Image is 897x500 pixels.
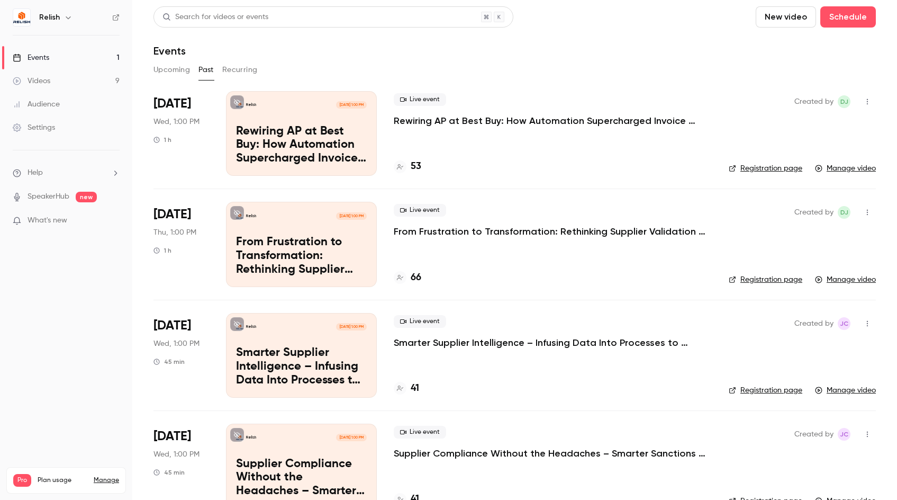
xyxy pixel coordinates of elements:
[815,163,876,174] a: Manage video
[13,99,60,110] div: Audience
[226,91,377,176] a: Rewiring AP at Best Buy: How Automation Supercharged Invoice Processing & AP EfficiencyRelish[DAT...
[794,317,833,330] span: Created by
[38,476,87,485] span: Plan usage
[39,12,60,23] h6: Relish
[153,136,171,144] div: 1 h
[840,317,848,330] span: JC
[153,91,209,176] div: Aug 27 Wed, 1:00 PM (America/New York)
[28,215,67,226] span: What's new
[394,381,419,396] a: 41
[226,202,377,287] a: From Frustration to Transformation: Rethinking Supplier Validation at Grand Valley State Universi...
[153,246,171,255] div: 1 h
[153,95,191,112] span: [DATE]
[729,274,802,285] a: Registration page
[153,449,200,460] span: Wed, 1:00 PM
[162,12,268,23] div: Search for videos or events
[13,167,120,178] li: help-dropdown-opener
[236,125,367,166] p: Rewiring AP at Best Buy: How Automation Supercharged Invoice Processing & AP Efficiency
[153,227,196,238] span: Thu, 1:00 PM
[729,163,802,174] a: Registration page
[411,159,421,174] h4: 53
[153,317,191,334] span: [DATE]
[222,61,258,78] button: Recurring
[153,468,185,477] div: 45 min
[28,167,43,178] span: Help
[838,317,850,330] span: Joseph Cochran
[246,324,256,329] p: Relish
[246,435,256,440] p: Relish
[336,101,366,109] span: [DATE] 1:00 PM
[153,202,209,287] div: Jul 17 Thu, 1:00 PM (America/New York)
[840,95,848,108] span: DJ
[394,225,711,238] a: From Frustration to Transformation: Rethinking Supplier Validation at [GEOGRAPHIC_DATA]
[153,358,185,366] div: 45 min
[153,313,209,398] div: Apr 30 Wed, 1:00 PM (America/New York)
[838,95,850,108] span: Destinee Jewell
[13,52,49,63] div: Events
[394,336,711,349] a: Smarter Supplier Intelligence – Infusing Data Into Processes to Reduce Risk & Improve Decisions
[336,434,366,441] span: [DATE] 1:00 PM
[236,458,367,498] p: Supplier Compliance Without the Headaches – Smarter Sanctions & Watchlist Monitoring
[198,61,214,78] button: Past
[153,206,191,223] span: [DATE]
[838,206,850,219] span: Destinee Jewell
[246,213,256,219] p: Relish
[794,428,833,441] span: Created by
[153,428,191,445] span: [DATE]
[756,6,816,28] button: New video
[394,93,446,106] span: Live event
[394,315,446,328] span: Live event
[411,271,421,285] h4: 66
[107,216,120,226] iframe: Noticeable Trigger
[153,338,200,349] span: Wed, 1:00 PM
[236,346,367,387] p: Smarter Supplier Intelligence – Infusing Data Into Processes to Reduce Risk & Improve Decisions
[815,385,876,396] a: Manage video
[236,236,367,276] p: From Frustration to Transformation: Rethinking Supplier Validation at [GEOGRAPHIC_DATA]
[13,76,50,86] div: Videos
[13,474,31,487] span: Pro
[13,9,30,26] img: Relish
[815,274,876,285] a: Manage video
[13,122,55,133] div: Settings
[76,192,97,202] span: new
[336,212,366,220] span: [DATE] 1:00 PM
[394,159,421,174] a: 53
[153,44,186,57] h1: Events
[153,61,190,78] button: Upcoming
[394,271,421,285] a: 66
[838,428,850,441] span: Joseph Cochran
[794,206,833,219] span: Created by
[153,117,200,127] span: Wed, 1:00 PM
[820,6,876,28] button: Schedule
[840,206,848,219] span: DJ
[394,447,711,460] a: Supplier Compliance Without the Headaches – Smarter Sanctions & Watchlist Monitoring
[794,95,833,108] span: Created by
[336,323,366,331] span: [DATE] 1:00 PM
[729,385,802,396] a: Registration page
[226,313,377,398] a: Smarter Supplier Intelligence – Infusing Data Into Processes to Reduce Risk & Improve DecisionsRe...
[394,204,446,217] span: Live event
[246,102,256,108] p: Relish
[28,191,69,202] a: SpeakerHub
[411,381,419,396] h4: 41
[94,476,119,485] a: Manage
[394,114,711,127] a: Rewiring AP at Best Buy: How Automation Supercharged Invoice Processing & AP Efficiency
[840,428,848,441] span: JC
[394,426,446,439] span: Live event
